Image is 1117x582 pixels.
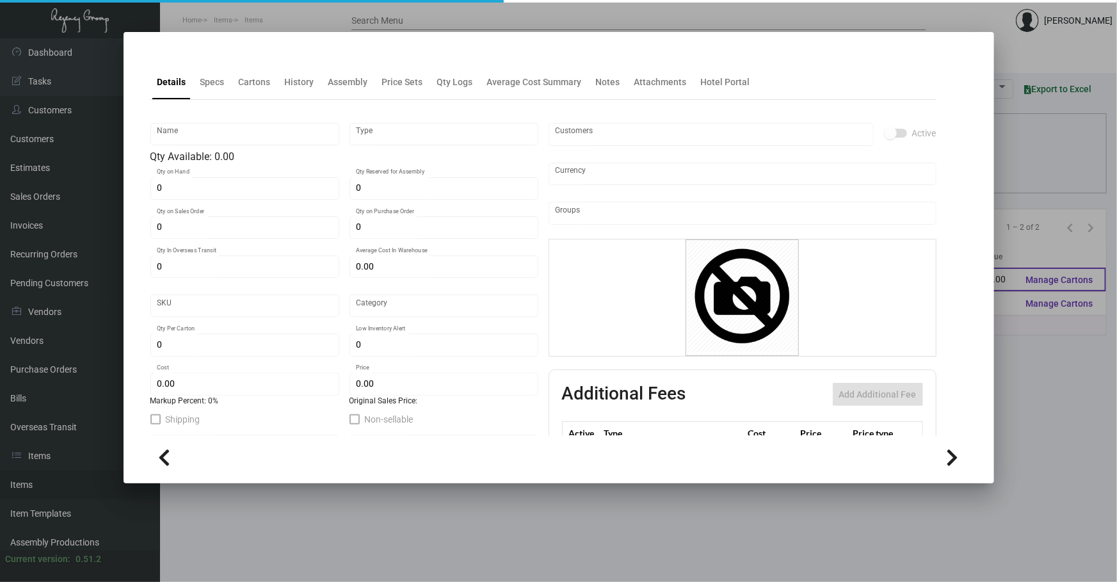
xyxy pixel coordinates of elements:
div: Price Sets [382,76,423,89]
th: Active [562,422,601,444]
span: Non-sellable [365,412,414,427]
div: Current version: [5,553,70,566]
div: Qty Available: 0.00 [150,149,538,165]
th: Price [797,422,849,444]
div: Cartons [239,76,271,89]
div: Hotel Portal [701,76,750,89]
h2: Additional Fees [562,383,686,406]
div: Qty Logs [437,76,473,89]
th: Cost [744,422,797,444]
span: Shipping [166,412,200,427]
div: Average Cost Summary [487,76,582,89]
th: Type [601,422,744,444]
div: Notes [596,76,620,89]
th: Price type [849,422,907,444]
div: Specs [200,76,225,89]
button: Add Additional Fee [833,383,923,406]
div: Details [157,76,186,89]
span: Active [912,125,936,141]
input: Add new.. [555,208,929,218]
div: Assembly [328,76,368,89]
div: History [285,76,314,89]
div: 0.51.2 [76,553,101,566]
input: Add new.. [555,129,867,140]
div: Attachments [634,76,687,89]
span: Add Additional Fee [839,389,917,400]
